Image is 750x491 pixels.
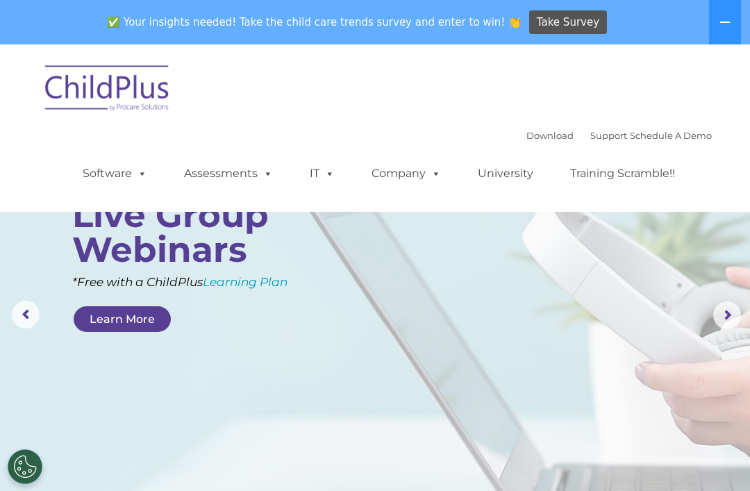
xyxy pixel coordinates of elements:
a: Learn More [74,306,171,332]
rs-layer: Live Group Webinars [72,198,316,267]
a: Software [69,160,161,188]
a: University [464,160,547,188]
a: Company [358,160,455,188]
a: Assessments [170,160,287,188]
img: ChildPlus by Procare Solutions [38,56,177,125]
button: Cookies Settings [8,449,42,484]
a: Download [526,130,574,141]
font: | [526,130,712,141]
a: IT [296,160,349,188]
a: Learning Plan [203,275,287,289]
a: Support [590,130,627,141]
span: ✅ Your insights needed! Take the child care trends survey and enter to win! 👏 [102,9,527,36]
a: Training Scramble!! [556,160,689,188]
rs-layer: *Free with a ChildPlus [72,271,337,293]
a: Schedule A Demo [630,130,712,141]
a: Take Survey [529,10,608,35]
span: Take Survey [537,10,599,35]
